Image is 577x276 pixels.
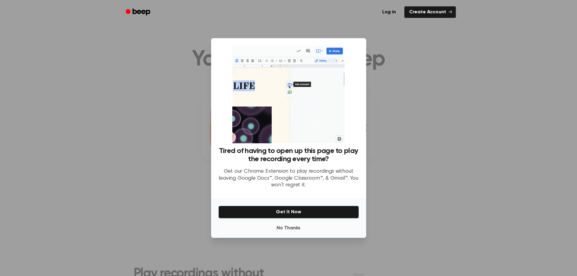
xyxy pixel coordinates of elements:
p: Get our Chrome Extension to play recordings without leaving Google Docs™, Google Classroom™, & Gm... [218,168,359,189]
a: Beep [121,6,156,18]
img: Beep extension in action [232,45,345,143]
a: Log in [377,6,401,18]
h3: Tired of having to open up this page to play the recording every time? [218,147,359,163]
button: No Thanks [218,222,359,234]
a: Create Account [404,6,456,18]
button: Get It Now [218,206,359,218]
